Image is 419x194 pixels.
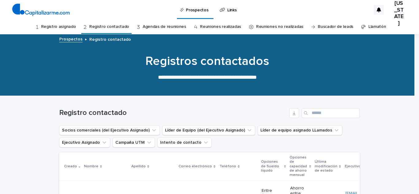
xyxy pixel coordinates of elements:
button: Intento de contacto [157,138,212,147]
button: Socios comerciales (del Ejecutivo Asignado) [59,125,160,135]
font: Registros contactados [145,55,269,67]
a: Buscador de leads [318,20,353,34]
img: 4arMvv9wSvmHTHbXwTim [12,4,70,16]
font: Opciones de Sueldo líquido [261,160,279,173]
a: Prospectos [59,35,83,42]
font: Llamatón [368,25,386,29]
font: Última modificación de estado [315,160,337,173]
button: Líder de equipo asignado LLamados [258,125,342,135]
font: Correo electrónico [179,165,212,168]
font: Ejecutivo Asignado [345,165,378,168]
font: Buscador de leads [318,25,353,29]
font: Reuniones no realizadas [256,25,303,29]
input: Buscar [302,108,360,118]
a: Registro contactado [89,20,129,34]
font: Agendas de reuniones [143,25,186,29]
button: Ejecutivo Asignado [59,138,110,147]
font: Nombre [84,165,98,168]
a: Llamatón [368,20,386,34]
font: Registro contactado [89,37,131,42]
font: Registro contactado [59,109,127,116]
font: Teléfono [220,165,236,168]
font: Prospectos [59,37,83,41]
a: Agendas de reuniones [143,20,186,34]
button: Campaña UTM [113,138,155,147]
font: Registro asignado [41,25,76,29]
font: Reuniones realizadas [200,25,241,29]
font: Registro contactado [89,25,129,29]
a: Reuniones no realizadas [256,20,303,34]
font: [US_STATE] [394,1,404,26]
a: Reuniones realizadas [200,20,241,34]
font: Apellido [131,165,146,168]
a: Registro asignado [41,20,76,34]
button: Líder de Equipo (del Ejecutivo Asignado) [162,125,255,135]
font: Creado [64,165,77,168]
font: Opciones de capacidad de ahorro mensual [290,156,307,177]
